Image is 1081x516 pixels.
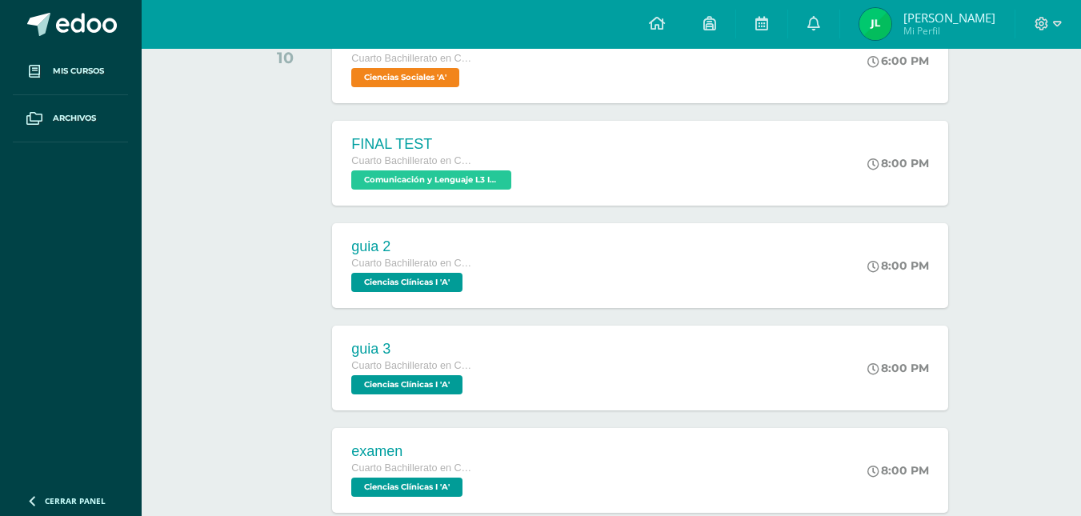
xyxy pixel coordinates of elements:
img: 6233c4221bbb19576ca63f4330107800.png [859,8,891,40]
div: 8:00 PM [867,258,929,273]
span: Cerrar panel [45,495,106,506]
div: examen [351,443,471,460]
span: Comunicación y Lenguaje L3 Inglés 'A' [351,170,511,190]
div: 8:00 PM [867,361,929,375]
span: Cuarto Bachillerato en Ciencias Biológicas Bach. CCLL en Ciencias Biológicas [351,360,471,371]
div: 8:00 PM [867,156,929,170]
a: Mis cursos [13,48,128,95]
div: 10 [277,48,294,67]
div: FINAL TEST [351,136,515,153]
span: Cuarto Bachillerato en Ciencias Biológicas Bach. CCLL en Ciencias Biológicas [351,258,471,269]
span: Mi Perfil [903,24,995,38]
span: Ciencias Clínicas I 'A' [351,273,462,292]
span: Cuarto Bachillerato en Ciencias Biológicas Bach. CCLL en Ciencias Biológicas [351,155,471,166]
span: Ciencias Clínicas I 'A' [351,375,462,394]
span: [PERSON_NAME] [903,10,995,26]
a: Archivos [13,95,128,142]
span: Archivos [53,112,96,125]
span: Ciencias Sociales 'A' [351,68,459,87]
span: Mis cursos [53,65,104,78]
span: Ciencias Clínicas I 'A' [351,478,462,497]
div: guia 2 [351,238,471,255]
div: guia 3 [351,341,471,358]
span: Cuarto Bachillerato en Ciencias Biológicas Bach. CCLL en Ciencias Biológicas [351,462,471,474]
span: Cuarto Bachillerato en Ciencias Biológicas Bach. CCLL en Ciencias Biológicas [351,53,471,64]
div: 8:00 PM [867,463,929,478]
div: 6:00 PM [867,54,929,68]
